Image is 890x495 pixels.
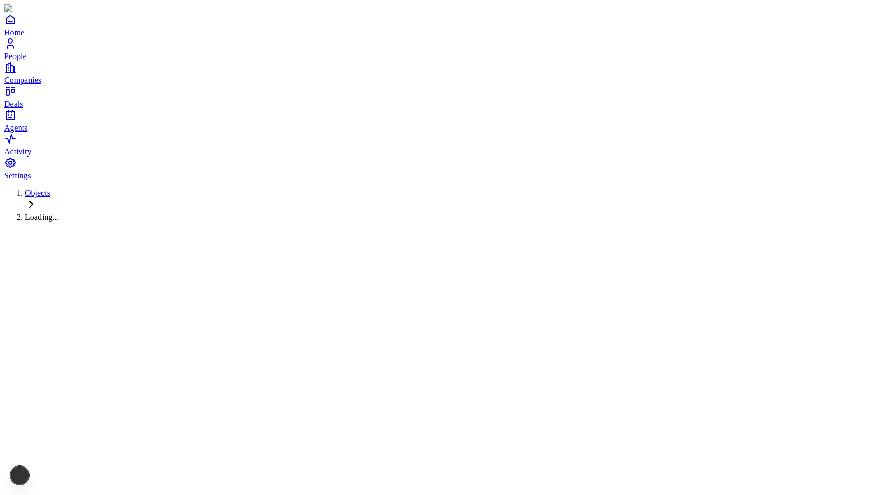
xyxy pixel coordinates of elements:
[4,157,886,180] a: Settings
[4,133,886,156] a: Activity
[4,4,68,13] img: Item Brain Logo
[25,213,59,221] span: Loading...
[25,189,50,197] a: Objects
[4,189,886,222] nav: Breadcrumb
[4,109,886,132] a: Agents
[4,123,27,132] span: Agents
[4,147,31,156] span: Activity
[4,76,41,84] span: Companies
[4,85,886,108] a: Deals
[4,28,24,37] span: Home
[4,52,27,61] span: People
[4,37,886,61] a: People
[4,61,886,84] a: Companies
[4,171,31,180] span: Settings
[4,100,23,108] span: Deals
[4,13,886,37] a: Home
